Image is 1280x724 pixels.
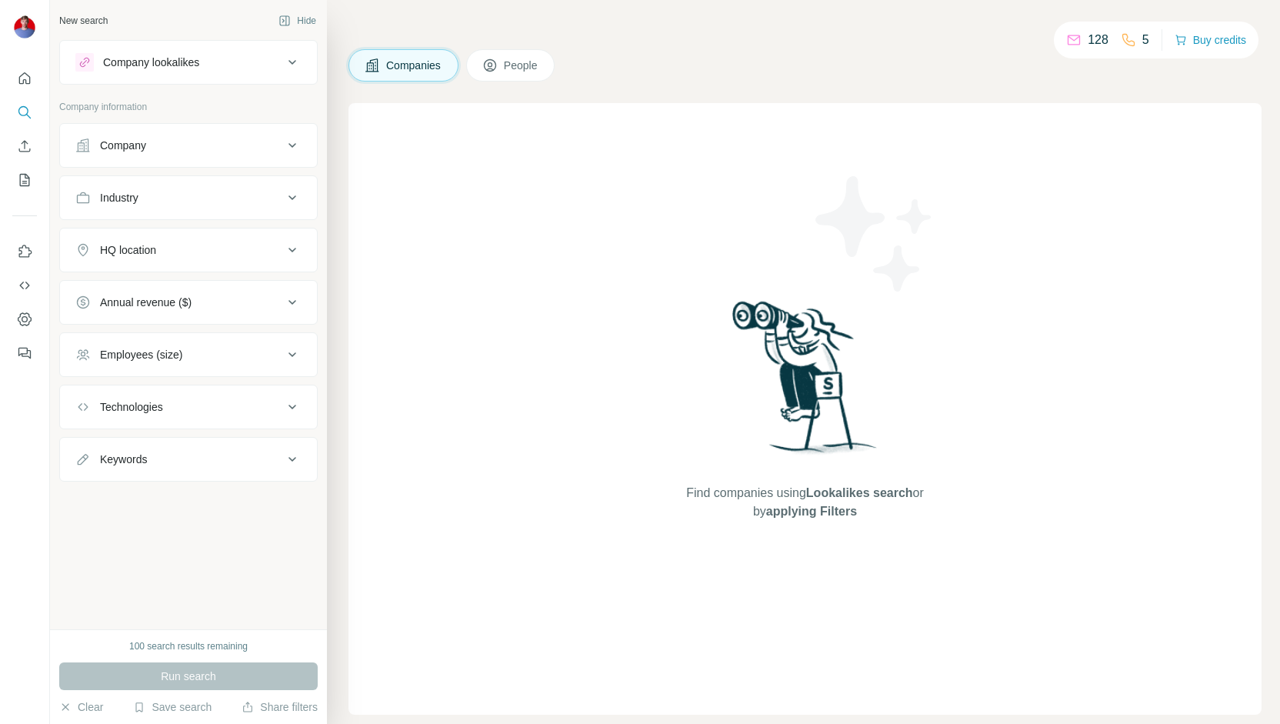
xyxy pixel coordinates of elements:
button: Save search [133,699,212,715]
button: Dashboard [12,305,37,333]
img: Avatar [12,15,37,40]
button: Use Surfe API [12,272,37,299]
button: Quick start [12,65,37,92]
div: Employees (size) [100,347,182,362]
div: HQ location [100,242,156,258]
button: Company [60,127,317,164]
p: 128 [1088,31,1108,49]
button: Use Surfe on LinkedIn [12,238,37,265]
button: Buy credits [1175,29,1246,51]
button: Annual revenue ($) [60,284,317,321]
span: applying Filters [766,505,857,518]
button: Share filters [242,699,318,715]
img: Surfe Illustration - Stars [805,165,944,303]
button: Technologies [60,389,317,425]
button: Keywords [60,441,317,478]
button: My lists [12,166,37,194]
div: Company lookalikes [103,55,199,70]
div: 100 search results remaining [129,639,248,653]
div: Keywords [100,452,147,467]
button: Hide [268,9,327,32]
div: Technologies [100,399,163,415]
button: Enrich CSV [12,132,37,160]
span: Companies [386,58,442,73]
button: Industry [60,179,317,216]
button: HQ location [60,232,317,269]
span: Lookalikes search [806,486,913,499]
span: Find companies using or by [682,484,928,521]
button: Clear [59,699,103,715]
p: Company information [59,100,318,114]
div: Annual revenue ($) [100,295,192,310]
img: Surfe Illustration - Woman searching with binoculars [725,297,885,469]
div: New search [59,14,108,28]
h4: Search [348,18,1262,40]
button: Feedback [12,339,37,367]
div: Company [100,138,146,153]
button: Company lookalikes [60,44,317,81]
div: Industry [100,190,138,205]
button: Search [12,98,37,126]
button: Employees (size) [60,336,317,373]
span: People [504,58,539,73]
p: 5 [1142,31,1149,49]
